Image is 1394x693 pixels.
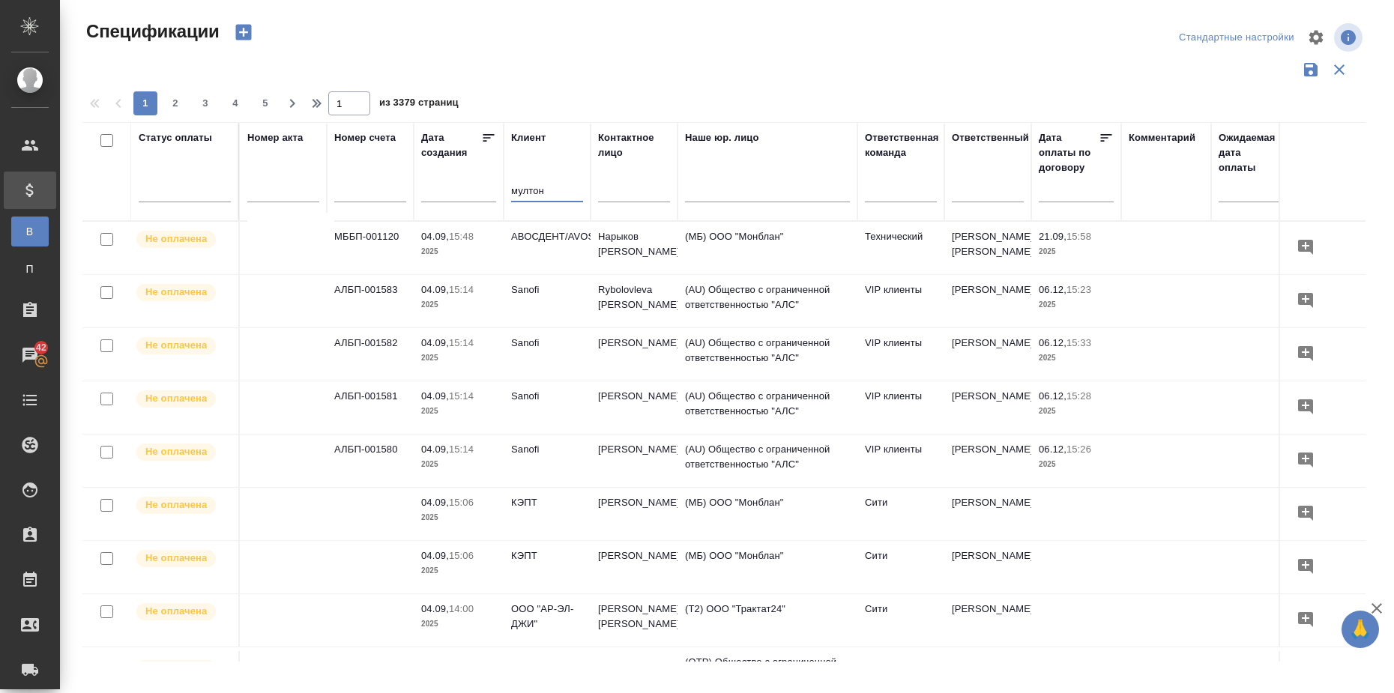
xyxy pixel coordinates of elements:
p: АВОСДЕНТ/AVOSDENT [511,229,583,244]
p: Не оплачена [145,661,207,676]
p: 2025 [421,617,496,632]
p: 04.09, [421,284,449,295]
td: [PERSON_NAME] [944,275,1031,327]
span: Спецификации [82,19,220,43]
p: 2025 [1039,404,1114,419]
td: Rybolovleva [PERSON_NAME] [591,275,678,327]
p: 2025 [421,510,496,525]
p: Не оплачена [145,391,207,406]
p: 15:23 [1066,284,1091,295]
td: [PERSON_NAME] [944,488,1031,540]
td: VIP клиенты [857,275,944,327]
td: [PERSON_NAME] [591,435,678,487]
div: Дата создания [421,130,481,160]
p: Не оплачена [145,604,207,619]
td: Технический [857,222,944,274]
span: В [19,224,41,239]
p: Не оплачена [145,551,207,566]
span: 4 [223,96,247,111]
div: Комментарий [1129,130,1195,145]
p: 2025 [1039,457,1114,472]
p: 15:14 [449,390,474,402]
p: 15:33 [1066,337,1091,348]
div: split button [1175,26,1298,49]
td: [PERSON_NAME] [944,541,1031,593]
div: Клиент [511,130,546,145]
td: АЛБП-001581 [327,381,414,434]
p: 15:26 [1066,444,1091,455]
td: (AU) Общество с ограниченной ответственностью "АЛС" [678,275,857,327]
p: 2025 [1039,244,1114,259]
p: Sanofi [511,442,583,457]
p: 15:14 [449,337,474,348]
p: 06.12, [1039,284,1066,295]
p: Не оплачена [145,497,207,512]
span: П [19,261,41,276]
td: [PERSON_NAME] [944,328,1031,381]
button: 🙏 [1342,611,1379,648]
button: 3 [193,91,217,115]
p: 2025 [421,244,496,259]
p: 15:14 [449,444,474,455]
p: Не оплачена [145,338,207,353]
p: 06.12, [1039,390,1066,402]
p: 15:14 [449,284,474,295]
p: ООО "АР-ЭЛ-ДЖИ" [511,602,583,632]
button: Сбросить фильтры [1325,55,1354,84]
button: Создать [226,19,262,45]
p: 15:06 [449,497,474,508]
div: Ответственная команда [865,130,939,160]
p: Sanofi [511,336,583,351]
td: МББП-001120 [327,222,414,274]
td: АЛБП-001582 [327,328,414,381]
p: 2025 [421,297,496,312]
td: VIP клиенты [857,328,944,381]
td: Сити [857,541,944,593]
td: (AU) Общество с ограниченной ответственностью "АЛС" [678,328,857,381]
span: 42 [27,340,55,355]
p: КЭПТ [511,548,583,563]
p: PTC Therapeutics [511,659,583,689]
p: 2025 [1039,351,1114,366]
p: 14:00 [449,603,474,614]
p: 2025 [421,457,496,472]
td: [PERSON_NAME] [591,488,678,540]
td: VIP клиенты [857,381,944,434]
span: Настроить таблицу [1298,19,1334,55]
p: 2025 [421,351,496,366]
td: (МБ) ООО "Монблан" [678,488,857,540]
td: АЛБП-001580 [327,435,414,487]
div: Дата оплаты по договору [1039,130,1099,175]
td: (AU) Общество с ограниченной ответственностью "АЛС" [678,435,857,487]
td: VIP клиенты [857,435,944,487]
button: 4 [223,91,247,115]
p: 15:58 [1066,231,1091,242]
div: Номер акта [247,130,303,145]
td: (AU) Общество с ограниченной ответственностью "АЛС" [678,381,857,434]
p: 13:59 [449,660,474,671]
p: Sanofi [511,282,583,297]
td: [PERSON_NAME] [591,541,678,593]
p: 2025 [1039,297,1114,312]
p: 2025 [421,563,496,578]
div: Наше юр. лицо [685,130,759,145]
td: (МБ) ООО "Монблан" [678,541,857,593]
td: [PERSON_NAME] [944,381,1031,434]
p: 21.09, [1039,231,1066,242]
span: Посмотреть информацию [1334,23,1366,52]
button: 5 [253,91,277,115]
div: Номер счета [334,130,396,145]
p: 15:48 [449,231,474,242]
td: [PERSON_NAME] [PERSON_NAME] [944,222,1031,274]
span: 3 [193,96,217,111]
p: 04.09, [421,497,449,508]
td: [PERSON_NAME] [944,594,1031,647]
td: [PERSON_NAME] [944,435,1031,487]
td: Нарыков [PERSON_NAME] [591,222,678,274]
div: Контактное лицо [598,130,670,160]
span: из 3379 страниц [379,94,459,115]
span: 🙏 [1348,614,1373,645]
td: [PERSON_NAME] [591,328,678,381]
a: П [11,254,49,284]
p: Sanofi [511,389,583,404]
